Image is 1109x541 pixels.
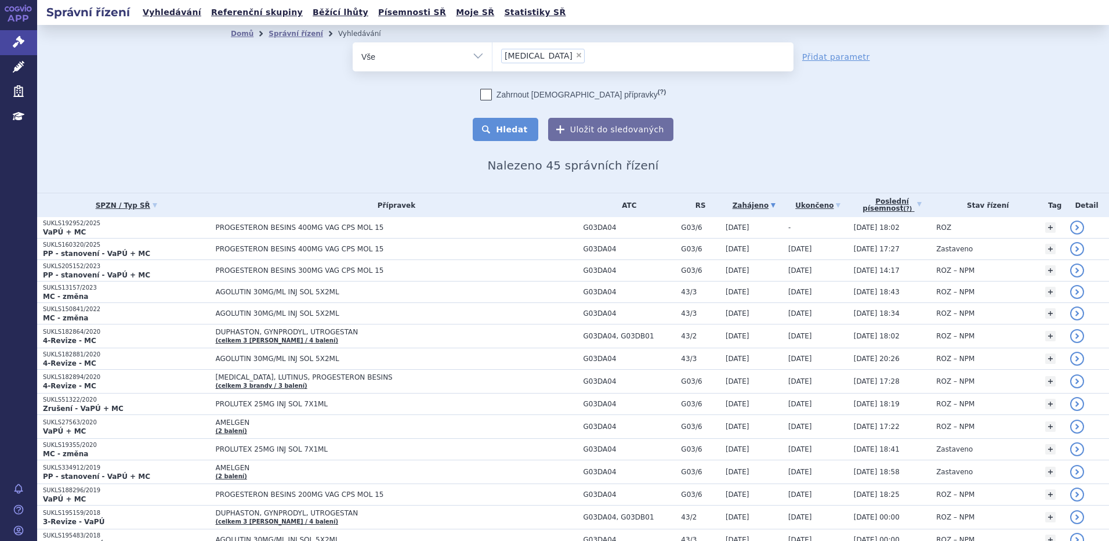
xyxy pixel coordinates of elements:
span: ROZ [936,223,951,232]
th: RS [675,193,720,217]
span: ROZ – NPM [936,266,974,275]
a: + [1045,308,1056,319]
p: SUKLS195483/2018 [43,532,210,540]
p: SUKLS192952/2025 [43,219,210,228]
strong: 4-Revize - MC [43,359,96,367]
span: [DATE] 17:28 [854,377,900,385]
p: SUKLS182864/2020 [43,328,210,336]
strong: 3-Revize - VaPÚ [43,518,104,526]
span: G03DA04 [584,266,676,275]
li: Vyhledávání [338,25,396,42]
strong: VaPÚ + MC [43,427,86,435]
a: (2 balení) [216,473,247,479]
span: [DATE] [788,377,812,385]
span: G03/6 [681,468,720,476]
span: Nalezeno 45 správních řízení [487,158,658,172]
strong: VaPÚ + MC [43,228,86,236]
span: 43/2 [681,513,720,521]
th: Přípravek [210,193,578,217]
a: detail [1070,420,1084,434]
span: [DATE] [788,309,812,318]
a: Referenční skupiny [208,5,306,20]
a: (2 balení) [216,428,247,434]
span: Zastaveno [936,468,973,476]
span: [DATE] 18:58 [854,468,900,476]
span: [DATE] 18:02 [854,223,900,232]
a: + [1045,354,1056,364]
span: [DATE] [726,490,749,499]
span: ROZ – NPM [936,288,974,296]
a: Přidat parametr [802,51,870,63]
span: G03DA04 [584,288,676,296]
span: [DATE] [726,266,749,275]
span: [DATE] 17:27 [854,245,900,253]
button: Hledat [473,118,538,141]
a: detail [1070,442,1084,456]
span: [DATE] [788,445,812,453]
p: SUKLS51322/2020 [43,396,210,404]
span: [DATE] 18:43 [854,288,900,296]
span: G03/6 [681,423,720,431]
span: [DATE] [788,490,812,499]
strong: Zrušení - VaPÚ + MC [43,405,124,413]
span: [DATE] 14:17 [854,266,900,275]
p: SUKLS19355/2020 [43,441,210,449]
strong: PP - stanovení - VaPÚ + MC [43,473,150,481]
span: [DATE] [788,245,812,253]
span: [MEDICAL_DATA], LUTINUS, PROGESTERON BESINS [216,373,506,381]
span: [DATE] [788,355,812,363]
a: + [1045,222,1056,233]
a: detail [1070,306,1084,320]
span: G03DA04, G03DB01 [584,332,676,340]
span: ROZ – NPM [936,377,974,385]
a: detail [1070,221,1084,235]
a: + [1045,421,1056,432]
span: AMELGEN [216,419,506,427]
span: AMELGEN [216,464,506,472]
span: DUPHASTON, GYNPRODYL, UTROGESTAN [216,509,506,517]
span: AGOLUTIN 30MG/ML INJ SOL 5X2ML [216,288,506,296]
a: + [1045,287,1056,297]
span: ROZ – NPM [936,513,974,521]
span: PROGESTERON BESINS 200MG VAG CPS MOL 15 [216,490,506,499]
strong: PP - stanovení - VaPÚ + MC [43,271,150,279]
a: + [1045,244,1056,254]
span: [DATE] [726,288,749,296]
a: + [1045,467,1056,477]
a: Písemnosti SŘ [375,5,450,20]
span: [DATE] 18:25 [854,490,900,499]
span: G03DA04 [584,445,676,453]
span: G03DA04 [584,355,676,363]
th: Detail [1064,193,1109,217]
strong: MC - změna [43,314,88,322]
span: [DATE] [726,332,749,340]
span: PROLUTEX 25MG INJ SOL 7X1ML [216,400,506,408]
span: [DATE] [726,245,749,253]
strong: 4-Revize - MC [43,337,96,345]
span: [DATE] [726,513,749,521]
a: Ukončeno [788,197,848,214]
a: Moje SŘ [452,5,498,20]
a: Poslednípísemnost(?) [854,193,930,217]
p: SUKLS182881/2020 [43,351,210,359]
span: PROGESTERON BESINS 400MG VAG CPS MOL 15 [216,223,506,232]
span: [DATE] [788,513,812,521]
a: detail [1070,264,1084,277]
a: + [1045,512,1056,522]
span: ROZ – NPM [936,309,974,318]
span: [DATE] 18:02 [854,332,900,340]
span: G03/6 [681,490,720,499]
strong: PP - stanovení - VaPÚ + MC [43,250,150,258]
span: G03/6 [681,245,720,253]
span: ROZ – NPM [936,400,974,408]
span: [DATE] [726,445,749,453]
span: 43/3 [681,355,720,363]
span: [DATE] [788,400,812,408]
span: [DATE] [726,423,749,431]
span: ROZ – NPM [936,355,974,363]
span: ROZ – NPM [936,423,974,431]
span: G03DA04 [584,400,676,408]
a: SPZN / Typ SŘ [43,197,210,214]
a: Běžící lhůty [309,5,372,20]
span: [DATE] 18:41 [854,445,900,453]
